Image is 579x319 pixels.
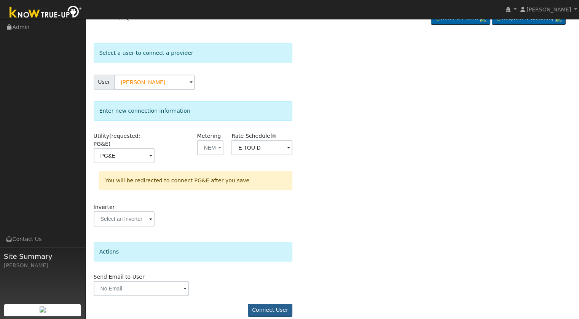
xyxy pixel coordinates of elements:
[197,140,224,155] button: NEM
[231,132,277,140] label: Rate Schedule
[197,132,221,140] label: Metering
[6,4,86,21] img: Know True-Up
[94,133,140,147] span: (requested: PG&E)
[94,43,293,63] div: Select a user to connect a provider
[4,262,81,270] div: [PERSON_NAME]
[94,281,189,296] input: No Email
[94,242,293,261] div: Actions
[526,6,571,13] span: [PERSON_NAME]
[40,306,46,313] img: retrieve
[94,101,293,121] div: Enter new connection information
[248,304,293,317] button: Connect User
[94,148,155,163] input: Select a Utility
[4,251,81,262] span: Site Summary
[94,132,155,148] label: Utility
[94,203,115,211] label: Inverter
[114,75,195,90] input: Select a User
[124,12,199,21] a: Quick Connect User
[94,211,155,226] input: Select an Inverter
[94,75,115,90] span: User
[94,273,145,281] label: Send Email to User
[99,171,292,190] div: You will be redirected to connect PG&E after you save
